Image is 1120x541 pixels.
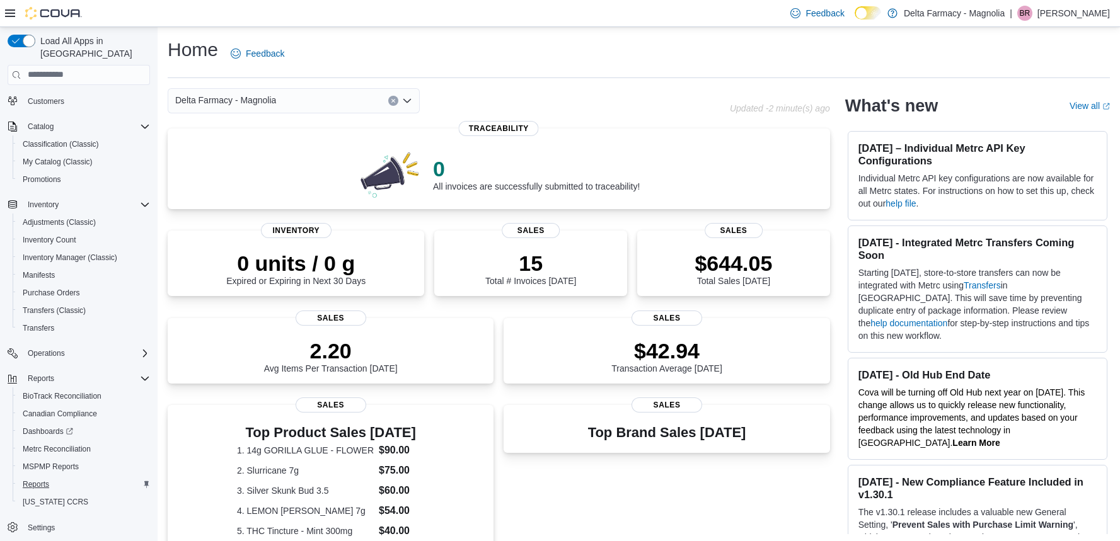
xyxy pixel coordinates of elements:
[23,157,93,167] span: My Catalog (Classic)
[695,251,772,286] div: Total Sales [DATE]
[485,251,576,276] p: 15
[23,520,150,535] span: Settings
[18,250,150,265] span: Inventory Manager (Classic)
[23,288,80,298] span: Purchase Orders
[632,310,702,326] span: Sales
[296,310,366,326] span: Sales
[23,371,59,386] button: Reports
[13,458,155,476] button: MSPMP Reports
[18,137,104,152] a: Classification (Classic)
[18,459,150,474] span: MSPMP Reports
[23,520,60,535] a: Settings
[1102,103,1110,110] svg: External link
[18,459,84,474] a: MSPMP Reports
[964,280,1001,290] a: Transfers
[23,235,76,245] span: Inventory Count
[1017,6,1032,21] div: Brandon Riggio
[23,371,150,386] span: Reports
[23,119,150,134] span: Catalog
[3,118,155,135] button: Catalog
[855,6,881,20] input: Dark Mode
[611,338,722,363] p: $42.94
[588,425,746,440] h3: Top Brand Sales [DATE]
[23,253,117,263] span: Inventory Manager (Classic)
[237,425,424,440] h3: Top Product Sales [DATE]
[18,389,107,404] a: BioTrack Reconciliation
[18,232,81,248] a: Inventory Count
[845,96,938,116] h2: What's new
[858,368,1097,381] h3: [DATE] - Old Hub End Date
[226,251,366,286] div: Expired or Expiring in Next 30 Days
[886,198,916,208] a: help file
[23,174,61,185] span: Promotions
[379,523,424,538] dd: $40.00
[18,154,98,169] a: My Catalog (Classic)
[502,223,560,238] span: Sales
[23,444,91,454] span: Metrc Reconciliation
[28,348,65,358] span: Operations
[13,387,155,405] button: BioTrack Reconciliation
[13,493,155,511] button: [US_STATE] CCRS
[261,223,332,238] span: Inventory
[1070,101,1110,111] a: View allExternal link
[23,94,69,109] a: Customers
[18,303,91,318] a: Transfers (Classic)
[18,477,150,492] span: Reports
[18,232,150,248] span: Inventory Count
[237,504,374,517] dt: 4. LEMON [PERSON_NAME] 7g
[13,266,155,284] button: Manifests
[18,285,85,300] a: Purchase Orders
[28,122,54,132] span: Catalog
[23,391,101,401] span: BioTrack Reconciliation
[1020,6,1031,21] span: BR
[23,497,88,507] span: [US_STATE] CCRS
[23,409,97,419] span: Canadian Compliance
[18,424,150,439] span: Dashboards
[3,91,155,110] button: Customers
[632,397,702,413] span: Sales
[18,303,150,318] span: Transfers (Classic)
[226,251,366,276] p: 0 units / 0 g
[28,373,54,384] span: Reports
[23,270,55,280] span: Manifests
[13,153,155,171] button: My Catalog (Classic)
[28,523,55,533] span: Settings
[13,319,155,337] button: Transfers
[18,494,150,510] span: Washington CCRS
[237,444,374,457] dt: 1. 14g GORILLA GLUE - FLOWER
[23,217,96,227] span: Adjustments (Classic)
[402,96,412,106] button: Open list of options
[23,479,49,489] span: Reports
[379,503,424,518] dd: $54.00
[18,268,150,283] span: Manifests
[18,441,150,457] span: Metrc Reconciliation
[433,156,640,191] div: All invoices are successfully submitted to traceability!
[264,338,398,373] div: Avg Items Per Transaction [DATE]
[18,321,59,336] a: Transfers
[952,438,1000,448] a: Learn More
[1010,6,1012,21] p: |
[379,463,424,478] dd: $75.00
[18,250,122,265] a: Inventory Manager (Classic)
[3,518,155,537] button: Settings
[13,171,155,188] button: Promotions
[35,35,150,60] span: Load All Apps in [GEOGRAPHIC_DATA]
[25,7,82,20] img: Cova
[13,476,155,493] button: Reports
[785,1,849,26] a: Feedback
[858,236,1097,261] h3: [DATE] - Integrated Metrc Transfers Coming Soon
[18,477,54,492] a: Reports
[13,423,155,440] a: Dashboards
[485,251,576,286] div: Total # Invoices [DATE]
[23,93,150,108] span: Customers
[23,426,73,436] span: Dashboards
[23,305,86,316] span: Transfers (Classic)
[18,137,150,152] span: Classification (Classic)
[18,268,60,283] a: Manifests
[23,197,150,212] span: Inventory
[175,93,276,108] span: Delta Farmacy - Magnolia
[23,139,99,149] span: Classification (Classic)
[28,200,59,210] span: Inventory
[433,156,640,181] p: 0
[858,172,1097,210] p: Individual Metrc API key configurations are now available for all Metrc states. For instructions ...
